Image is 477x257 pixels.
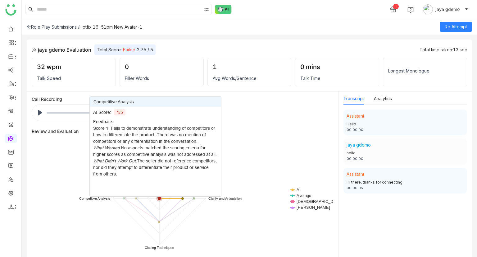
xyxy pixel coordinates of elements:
input: Volume [179,110,207,116]
div: jaya gdemo Evaluation [32,46,91,54]
div: 1 [393,4,399,9]
text: 4 [157,159,158,164]
img: logo [5,4,16,16]
img: ask-buddy-normal.svg [215,5,232,14]
text: [DEMOGRAPHIC_DATA][PERSON_NAME] [297,199,375,204]
div: 00:00:00 [347,156,464,161]
div: Hi there, thanks for connecting. [347,180,464,185]
div: 1 [213,63,286,71]
div: 0 [125,63,198,71]
text: Average [296,193,311,198]
div: Hello [347,121,464,127]
text: 1 [157,194,158,199]
text: Closing Techniques [145,245,174,250]
div: Total time taken: [420,47,467,52]
div: Review and Evaluation [32,128,79,134]
img: avatar [423,4,433,14]
button: Transcript [343,95,364,102]
text: AI [296,187,301,192]
div: Avg Words/Sentence [213,76,286,81]
span: Re Attempt [445,23,467,30]
text: Competitive Analysis [79,196,110,201]
div: Role Play Submissions / [27,24,79,30]
div: Call Recording [32,96,333,102]
div: Filler Words [125,76,198,81]
text: Call to Action [150,147,169,152]
text: [PERSON_NAME] [297,205,330,210]
span: Failed [123,47,135,52]
div: Talk Speed [37,76,111,81]
div: 0 mins [300,63,374,71]
button: Play [35,108,45,118]
div: Longest Monologue [388,68,462,73]
span: Assistant [347,113,364,119]
text: Clarity and Articulation [208,196,242,201]
text: 3 [157,171,158,175]
div: Hotfix 16-51pm New Avatar-1 [79,24,143,30]
div: Talk Time [300,76,374,81]
div: hello [347,150,464,156]
span: jaya gdemo [435,6,460,13]
button: jaya gdemo [422,4,470,14]
button: Re Attempt [440,22,472,32]
div: 00:00:00 [347,127,464,133]
div: 00:00:05 [347,185,464,191]
text: 2 [157,183,158,187]
span: 13 sec [453,47,467,52]
input: Seek [47,110,167,116]
div: Total Score: 2.75 / 5 [94,44,156,55]
span: jaya gdemo [347,142,371,147]
img: help.svg [407,7,414,13]
span: Assistant [347,171,364,177]
img: search-type.svg [204,7,209,12]
button: Analytics [374,95,392,102]
div: 32 wpm [37,63,111,71]
img: role-play.svg [32,47,37,52]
